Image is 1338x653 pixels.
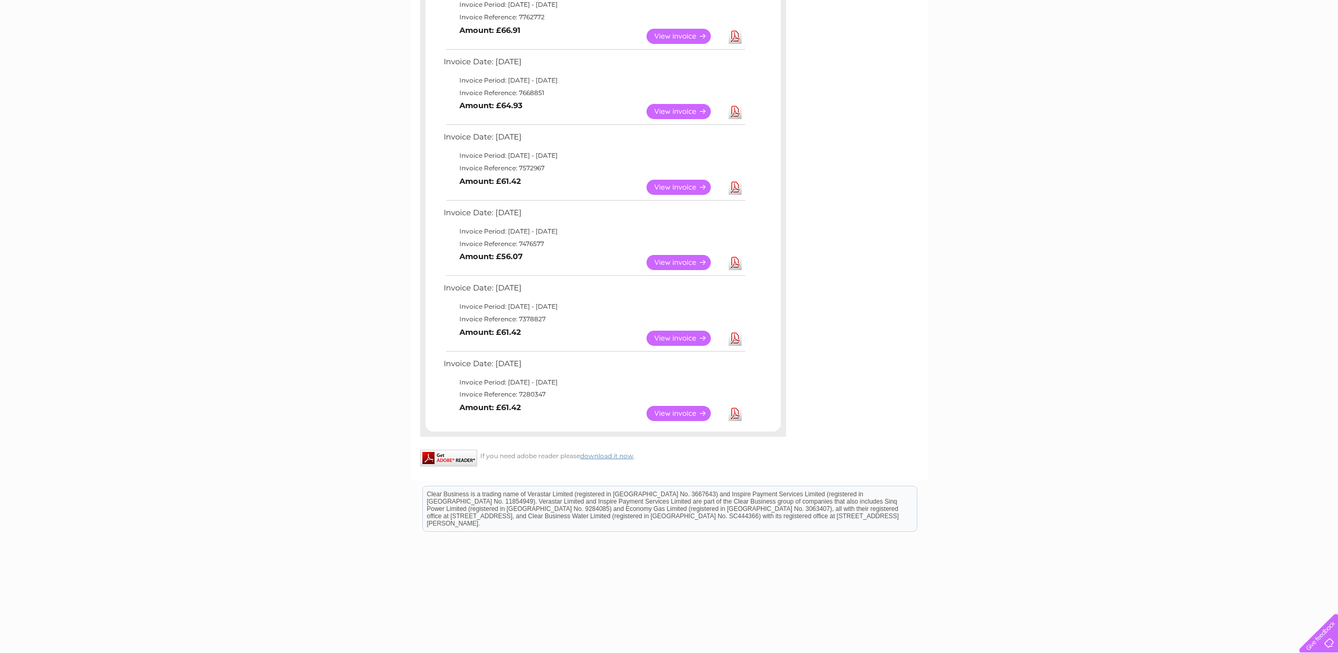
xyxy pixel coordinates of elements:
td: Invoice Period: [DATE] - [DATE] [441,300,747,313]
a: Contact [1268,44,1294,52]
a: View [647,406,723,421]
td: Invoice Reference: 7762772 [441,11,747,24]
b: Amount: £61.42 [459,403,521,412]
td: Invoice Date: [DATE] [441,55,747,74]
a: Telecoms [1209,44,1241,52]
td: Invoice Reference: 7280347 [441,388,747,401]
div: Clear Business is a trading name of Verastar Limited (registered in [GEOGRAPHIC_DATA] No. 3667643... [423,6,917,51]
b: Amount: £64.93 [459,101,523,110]
td: Invoice Reference: 7378827 [441,313,747,325]
a: Download [729,255,742,270]
a: Download [729,406,742,421]
a: Download [729,331,742,346]
td: Invoice Date: [DATE] [441,130,747,149]
b: Amount: £61.42 [459,177,521,186]
td: Invoice Reference: 7572967 [441,162,747,174]
td: Invoice Date: [DATE] [441,206,747,225]
a: View [647,180,723,195]
a: Water [1154,44,1174,52]
td: Invoice Period: [DATE] - [DATE] [441,149,747,162]
a: 0333 014 3131 [1141,5,1213,18]
a: Energy [1180,44,1203,52]
a: download it now [580,452,633,460]
td: Invoice Period: [DATE] - [DATE] [441,376,747,389]
b: Amount: £61.42 [459,328,521,337]
a: View [647,104,723,119]
a: Log out [1304,44,1328,52]
td: Invoice Date: [DATE] [441,281,747,300]
td: Invoice Period: [DATE] - [DATE] [441,74,747,87]
td: Invoice Date: [DATE] [441,357,747,376]
a: Download [729,180,742,195]
a: Download [729,104,742,119]
a: Blog [1247,44,1262,52]
td: Invoice Reference: 7476577 [441,238,747,250]
b: Amount: £66.91 [459,26,521,35]
a: View [647,331,723,346]
td: Invoice Reference: 7668851 [441,87,747,99]
a: View [647,255,723,270]
b: Amount: £56.07 [459,252,523,261]
img: logo.png [47,27,100,59]
a: Download [729,29,742,44]
a: View [647,29,723,44]
div: If you need adobe reader please . [420,450,786,460]
td: Invoice Period: [DATE] - [DATE] [441,225,747,238]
